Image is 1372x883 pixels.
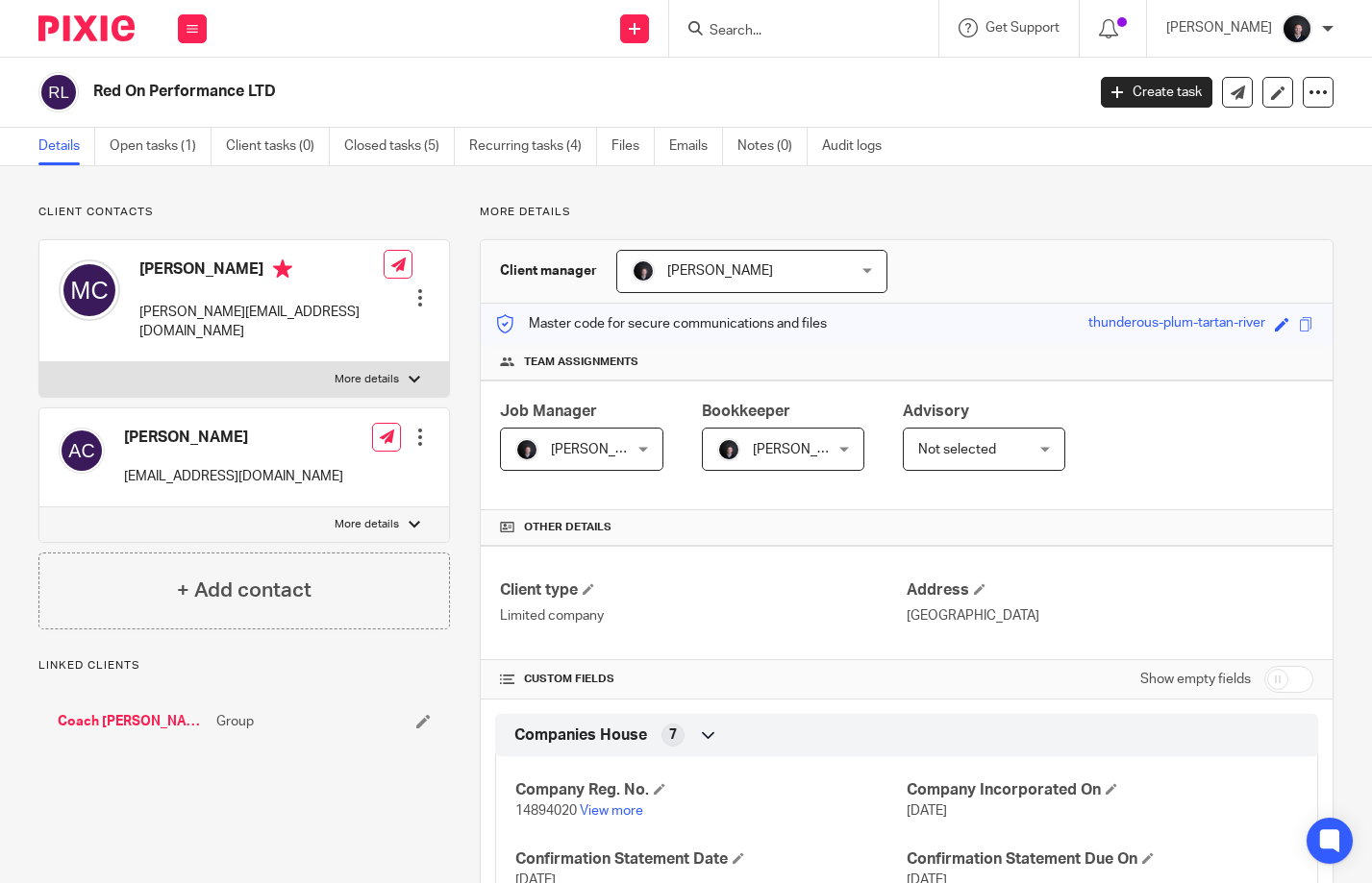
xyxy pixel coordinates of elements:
span: 14894020 [515,804,577,818]
label: Show empty fields [1140,670,1251,689]
img: svg%3E [38,72,79,112]
span: Job Manager [500,404,597,419]
p: More details [480,205,1334,220]
a: Client tasks (0) [226,128,330,165]
a: Recurring tasks (4) [469,128,597,165]
p: [PERSON_NAME][EMAIL_ADDRESS][DOMAIN_NAME] [139,303,384,342]
span: Advisory [903,404,969,419]
span: Other details [524,520,611,535]
a: Open tasks (1) [110,128,212,165]
a: Closed tasks (5) [344,128,455,165]
input: Search [708,23,881,40]
span: [PERSON_NAME] [551,443,657,456]
p: Master code for secure communications and files [495,314,827,333]
img: 455A2509.jpg [515,438,538,461]
span: Get Support [985,21,1060,35]
img: 455A2509.jpg [717,438,740,461]
a: Notes (0) [737,128,808,165]
div: thunderous-plum-tartan-river [1088,313,1265,335]
span: Bookkeeper [702,404,790,419]
span: Team assignments [524,355,638,370]
a: Audit logs [822,128,896,165]
span: [PERSON_NAME] [753,443,859,456]
h4: + Add contact [177,576,312,605]
h4: Company Incorporated On [907,780,1298,800]
img: 455A2509.jpg [632,259,655,282]
a: View more [580,804,643,818]
span: Companies House [514,725,647,746]
h4: CUSTOM FIELDS [500,672,907,687]
span: [DATE] [907,804,947,818]
p: [PERSON_NAME] [1166,18,1272,37]
p: Limited company [500,606,907,625]
p: Linked clients [38,658,450,674]
h4: Company Reg. No. [515,780,907,800]
h2: Red On Performance LTD [93,82,876,102]
img: svg%3E [59,428,105,474]
h4: [PERSON_NAME] [139,259,384,283]
a: Files [611,128,655,165]
a: Details [38,128,95,165]
p: Client contacts [38,205,450,220]
p: [GEOGRAPHIC_DATA] [907,606,1313,625]
img: Pixie [38,15,135,41]
span: [PERSON_NAME] [667,264,773,278]
h4: Client type [500,580,907,601]
i: Primary [273,259,292,279]
span: Group [216,712,254,731]
img: 455A2509.jpg [1282,13,1312,44]
a: Create task [1101,77,1212,108]
img: svg%3E [59,259,120,321]
p: More details [335,517,399,532]
p: More details [335,372,399,387]
h3: Client manager [500,261,597,281]
h4: Confirmation Statement Date [515,849,907,870]
h4: Address [907,580,1313,601]
a: Emails [669,128,723,165]
span: Not selected [918,443,996,456]
span: 7 [669,725,677,745]
p: [EMAIL_ADDRESS][DOMAIN_NAME] [124,467,343,486]
h4: [PERSON_NAME] [124,428,343,448]
a: Coach [PERSON_NAME] Ltd [58,712,207,731]
h4: Confirmation Statement Due On [907,849,1298,870]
